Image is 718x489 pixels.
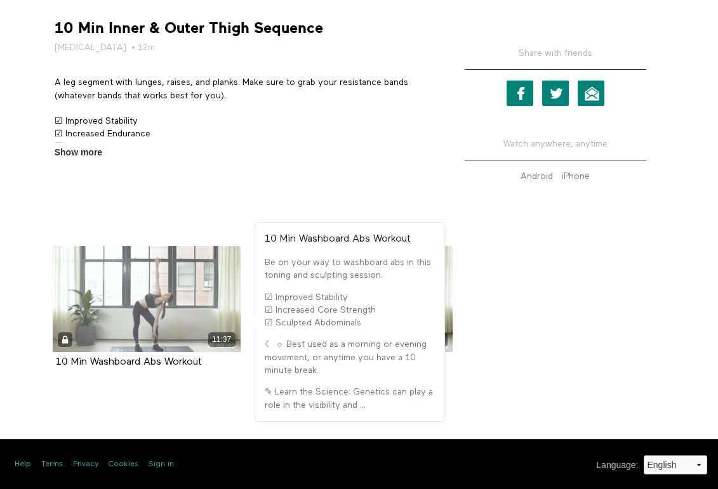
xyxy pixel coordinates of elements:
[507,81,533,106] a: Facebook
[41,459,63,470] a: Terms
[45,224,674,237] h3: Up Next in
[265,256,435,282] p: Be on your way to washboard abs in this toning and sculpting session.
[559,172,593,181] a: iPhone
[15,459,31,470] a: Help
[265,386,435,412] p: ✎ Learn the Science: Genetics can play a role in the visibility and ...
[55,146,102,159] span: Show more
[562,172,590,181] strong: iPhone
[56,357,202,367] a: 10 Min Washboard Abs Workout
[542,81,569,106] a: Twitter
[55,41,126,54] a: [MEDICAL_DATA]
[578,81,604,106] a: Email
[265,234,411,244] strong: 10 Min Washboard Abs Workout
[109,459,138,470] a: Cookies
[596,459,638,472] label: Language :
[265,338,435,377] p: ☾ ☼ Best used as a morning or evening movement, or anytime you have a 10 minute break.
[521,172,553,181] strong: Android
[517,172,556,181] a: Android
[465,47,646,70] h5: Share with friends
[55,18,323,38] strong: 10 Min Inner & Outer Thigh Sequence
[55,76,429,102] p: A leg segment with lunges, raises, and planks. Make sure to grab your resistance bands (whatever ...
[73,459,98,470] a: Privacy
[465,128,646,160] h5: Watch anywhere, anytime
[208,332,236,347] div: 11:37
[149,459,174,470] a: Sign in
[55,41,429,54] h5: • 12m
[265,291,435,330] p: ☑ Improved Stability ☑ Increased Core Strength ☑ Sculpted Abdominals
[53,246,241,351] a: 10 Min Washboard Abs Workout 11:37
[55,115,429,153] p: ☑ Improved Stability ☑ Increased Endurance ☑ Toned Lower Body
